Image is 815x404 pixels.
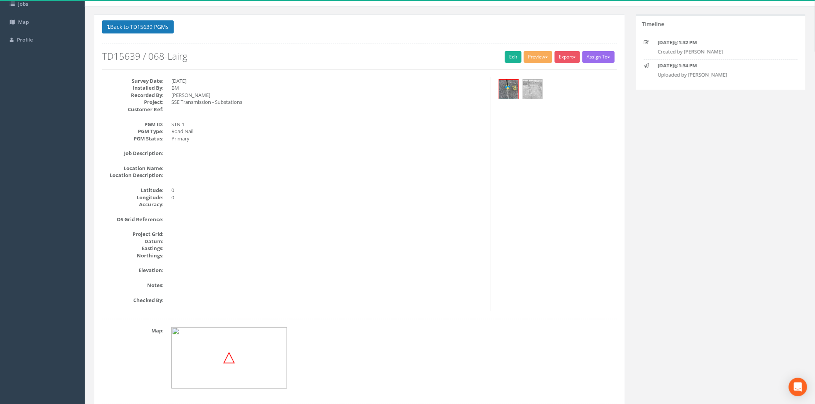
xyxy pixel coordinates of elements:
[171,98,485,106] dd: SSE Transmission - Substations
[18,0,28,7] span: Jobs
[17,36,33,43] span: Profile
[102,165,164,172] dt: Location Name:
[102,194,164,201] dt: Longitude:
[102,327,164,334] dt: Map:
[171,135,485,142] dd: Primary
[102,216,164,223] dt: OS Grid Reference:
[102,92,164,99] dt: Recorded By:
[223,352,235,364] img: map_target.png
[102,252,164,259] dt: Northings:
[102,187,164,194] dt: Latitude:
[499,80,518,99] img: 10589d27-bdaf-89b9-b531-1e96bfd6edf9_c6cd700b-822c-18f0-1a37-f63fd67bfe53_thumb.jpg
[102,297,164,304] dt: Checked By:
[171,327,287,389] img: 300x160@2x
[658,62,674,69] strong: [DATE]
[102,201,164,208] dt: Accuracy:
[679,62,697,69] strong: 1:34 PM
[102,51,617,61] h2: TD15639 / 068-Lairg
[102,135,164,142] dt: PGM Status:
[102,128,164,135] dt: PGM Type:
[679,39,697,46] strong: 1:32 PM
[171,121,485,128] dd: STN 1
[171,77,485,85] dd: [DATE]
[102,20,174,33] button: Back to TD15639 PGMs
[171,92,485,99] dd: [PERSON_NAME]
[523,80,542,99] img: 10589d27-bdaf-89b9-b531-1e96bfd6edf9_a242f39b-736d-aeba-a29a-a95bf4b22d75_thumb.jpg
[102,282,164,289] dt: Notes:
[171,84,485,92] dd: BM
[102,106,164,113] dt: Customer Ref:
[171,128,485,135] dd: Road Nail
[658,39,784,46] p: @
[789,378,807,396] div: Open Intercom Messenger
[505,51,522,63] a: Edit
[102,267,164,274] dt: Elevation:
[102,238,164,245] dt: Datum:
[524,51,552,63] button: Preview
[102,245,164,252] dt: Eastings:
[102,84,164,92] dt: Installed By:
[582,51,615,63] button: Assign To
[658,71,784,78] p: Uploaded by [PERSON_NAME]
[658,48,784,55] p: Created by [PERSON_NAME]
[102,121,164,128] dt: PGM ID:
[102,77,164,85] dt: Survey Date:
[102,172,164,179] dt: Location Description:
[555,51,580,63] button: Export
[171,194,485,201] dd: 0
[642,21,664,27] h5: Timeline
[102,230,164,238] dt: Project Grid:
[171,187,485,194] dd: 0
[102,150,164,157] dt: Job Description:
[658,62,784,69] p: @
[658,39,674,46] strong: [DATE]
[102,98,164,106] dt: Project:
[18,18,29,25] span: Map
